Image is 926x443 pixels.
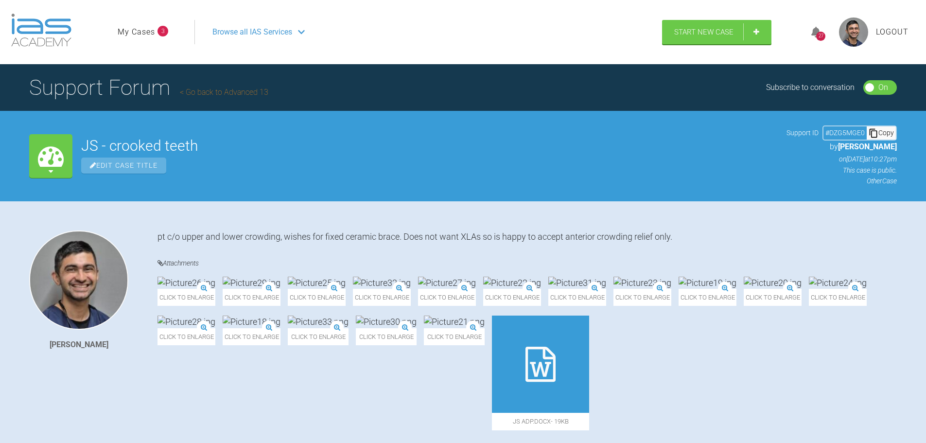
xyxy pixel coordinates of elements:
img: Picture30.png [356,316,417,328]
div: [PERSON_NAME] [50,338,108,351]
div: Copy [867,126,896,139]
img: Picture21.png [424,316,485,328]
img: Picture27.jpg [418,277,476,289]
img: Picture33.png [288,316,349,328]
div: 27 [816,32,825,41]
span: Click to enlarge [353,289,411,306]
span: Browse all IAS Services [212,26,292,38]
div: Subscribe to conversation [766,81,855,94]
span: Click to enlarge [157,328,215,345]
img: profile.png [839,18,868,47]
h4: Attachments [157,257,897,269]
span: Click to enlarge [548,289,606,306]
span: Click to enlarge [288,289,346,306]
span: Edit Case Title [81,158,166,174]
span: Click to enlarge [356,328,417,345]
span: Click to enlarge [223,328,280,345]
a: Go back to Advanced 13 [180,88,268,97]
img: Picture24.jpg [809,277,867,289]
span: Click to enlarge [613,289,671,306]
div: pt c/o upper and lower crowding, wishes for fixed ceramic brace. Does not want XLAs so is happy t... [157,230,897,243]
img: Picture22.jpg [483,277,541,289]
img: logo-light.3e3ef733.png [11,14,71,47]
span: Click to enlarge [418,289,476,306]
img: Picture28.jpg [157,316,215,328]
img: Picture20.jpg [744,277,802,289]
div: # DZG5MGE0 [823,127,867,138]
p: by [786,141,897,153]
p: Other Case [786,176,897,186]
a: My Cases [118,26,155,38]
h1: Support Forum [29,71,268,105]
span: Click to enlarge [424,328,485,345]
h2: JS - crooked teeth [81,139,778,153]
span: Click to enlarge [809,289,867,306]
img: Picture25.jpg [288,277,346,289]
span: Click to enlarge [679,289,736,306]
a: Logout [876,26,909,38]
img: Picture18.jpg [223,316,280,328]
span: Click to enlarge [157,289,215,306]
img: Picture26.jpg [157,277,215,289]
p: on [DATE] at 10:27pm [786,154,897,164]
span: Click to enlarge [288,328,349,345]
span: Click to enlarge [483,289,541,306]
img: Adam Moosa [29,230,128,330]
img: Picture23.jpg [613,277,671,289]
p: This case is public. [786,165,897,176]
span: Support ID [786,127,819,138]
img: Picture29.jpg [223,277,280,289]
img: Picture31.jpg [548,277,606,289]
a: Start New Case [662,20,771,44]
div: On [878,81,888,94]
span: Click to enlarge [223,289,280,306]
img: Picture32.jpg [353,277,411,289]
span: [PERSON_NAME] [838,142,897,151]
span: Click to enlarge [744,289,802,306]
span: 3 [157,26,168,36]
span: JS ADP.docx - 19KB [492,413,589,430]
span: Start New Case [674,28,734,36]
img: Picture19.jpg [679,277,736,289]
